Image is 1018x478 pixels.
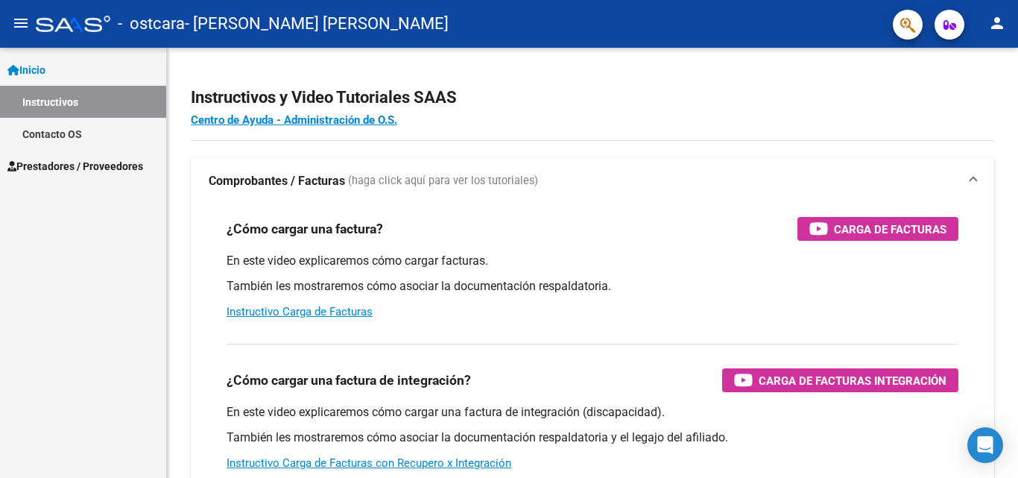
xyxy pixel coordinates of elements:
[759,371,946,390] span: Carga de Facturas Integración
[7,62,45,78] span: Inicio
[185,7,449,40] span: - [PERSON_NAME] [PERSON_NAME]
[227,456,511,470] a: Instructivo Carga de Facturas con Recupero x Integración
[191,84,994,112] h2: Instructivos y Video Tutoriales SAAS
[227,404,958,421] p: En este video explicaremos cómo cargar una factura de integración (discapacidad).
[834,220,946,239] span: Carga de Facturas
[797,217,958,241] button: Carga de Facturas
[227,278,958,295] p: También les mostraremos cómo asociar la documentación respaldatoria.
[967,427,1003,463] div: Open Intercom Messenger
[722,368,958,392] button: Carga de Facturas Integración
[227,370,471,391] h3: ¿Cómo cargar una factura de integración?
[118,7,185,40] span: - ostcara
[191,113,397,127] a: Centro de Ayuda - Administración de O.S.
[988,14,1006,32] mat-icon: person
[227,305,373,318] a: Instructivo Carga de Facturas
[12,14,30,32] mat-icon: menu
[7,158,143,174] span: Prestadores / Proveedores
[227,218,383,239] h3: ¿Cómo cargar una factura?
[227,253,958,269] p: En este video explicaremos cómo cargar facturas.
[227,430,958,446] p: También les mostraremos cómo asociar la documentación respaldatoria y el legajo del afiliado.
[191,157,994,205] mat-expansion-panel-header: Comprobantes / Facturas (haga click aquí para ver los tutoriales)
[209,173,345,189] strong: Comprobantes / Facturas
[348,173,538,189] span: (haga click aquí para ver los tutoriales)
